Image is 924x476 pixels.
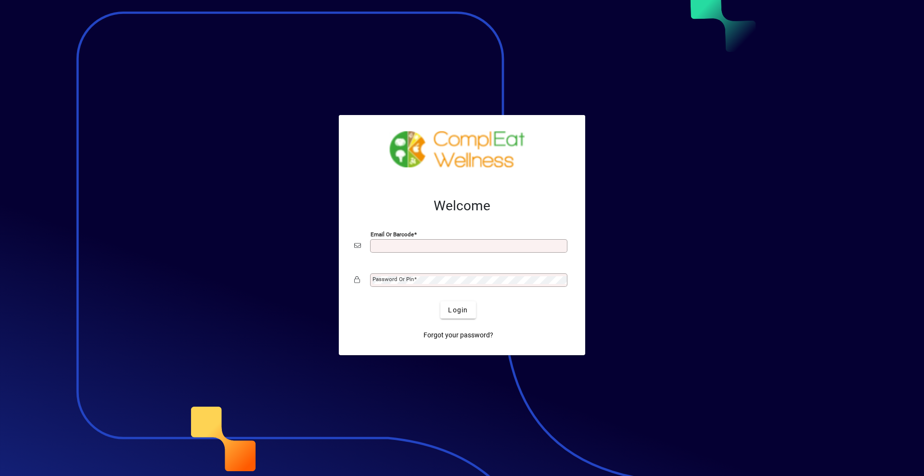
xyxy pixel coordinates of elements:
[354,198,570,214] h2: Welcome
[440,301,475,319] button: Login
[372,276,414,283] mat-label: Password or Pin
[371,231,414,238] mat-label: Email or Barcode
[448,305,468,315] span: Login
[420,326,497,344] a: Forgot your password?
[423,330,493,340] span: Forgot your password?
